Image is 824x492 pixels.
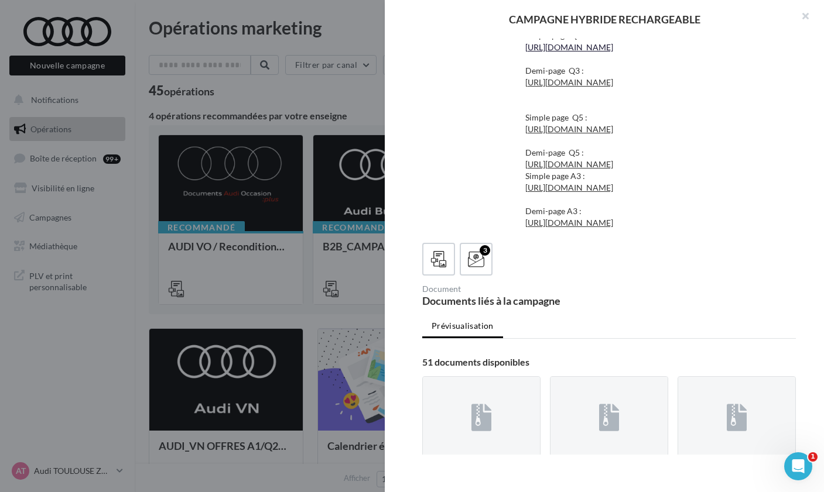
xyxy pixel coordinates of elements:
div: Document [422,285,604,293]
a: [URL][DOMAIN_NAME] [525,183,613,192]
div: Simple page A3 : [525,170,787,182]
div: 3 [480,245,490,256]
a: [URL][DOMAIN_NAME] [525,218,613,228]
a: [URL][DOMAIN_NAME] [525,124,613,134]
a: [URL][DOMAIN_NAME] [525,77,613,87]
a: [URL][DOMAIN_NAME] [525,159,613,169]
div: 51 documents disponibles [422,357,796,367]
div: Documents liés à la campagne [422,295,604,306]
div: Demi-page A3 : [525,182,787,229]
iframe: Intercom live chat [784,452,812,480]
a: [URL][DOMAIN_NAME] [525,42,613,52]
div: CAMPAGNE HYBRIDE RECHARGEABLE [404,14,805,25]
span: 1 [808,452,818,462]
